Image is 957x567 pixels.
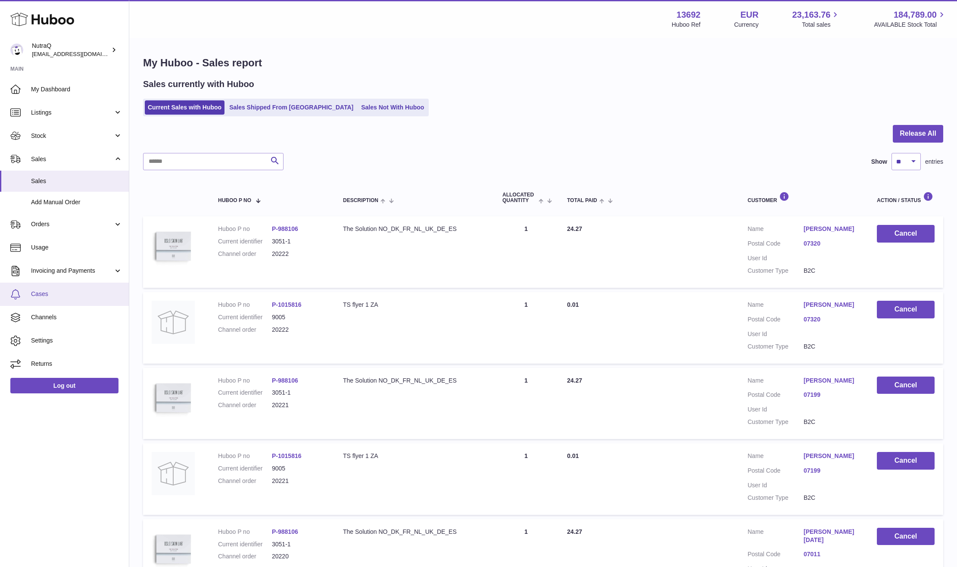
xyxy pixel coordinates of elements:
button: Cancel [877,225,935,243]
dd: 20222 [272,250,326,258]
a: [PERSON_NAME] [804,225,860,233]
a: P-1015816 [272,301,302,308]
a: P-988106 [272,225,298,232]
a: 23,163.76 Total sales [792,9,840,29]
button: Cancel [877,452,935,470]
dt: Huboo P no [218,225,272,233]
span: AVAILABLE Stock Total [874,21,947,29]
a: 07320 [804,240,860,248]
h1: My Huboo - Sales report [143,56,943,70]
strong: EUR [740,9,758,21]
div: TS flyer 1 ZA [343,452,485,460]
span: Stock [31,132,113,140]
dt: Channel order [218,477,272,485]
dt: Customer Type [748,418,804,426]
span: Sales [31,177,122,185]
span: 0.01 [567,301,579,308]
a: [PERSON_NAME] [804,377,860,385]
dt: Postal Code [748,240,804,250]
a: P-1015816 [272,452,302,459]
a: [PERSON_NAME][DATE] [804,528,860,544]
td: 1 [494,292,558,364]
dd: 3051-1 [272,540,326,548]
div: The Solution NO_DK_FR_NL_UK_DE_ES [343,225,485,233]
img: no-photo.jpg [152,301,195,344]
dt: Postal Code [748,315,804,326]
span: Listings [31,109,113,117]
span: Sales [31,155,113,163]
span: Usage [31,243,122,252]
span: Orders [31,220,113,228]
dt: Huboo P no [218,452,272,460]
dt: Customer Type [748,343,804,351]
a: Log out [10,378,118,393]
dt: Customer Type [748,267,804,275]
span: My Dashboard [31,85,122,93]
div: Huboo Ref [672,21,701,29]
dt: Name [748,452,804,462]
span: entries [925,158,943,166]
span: Huboo P no [218,198,251,203]
td: 1 [494,443,558,515]
dt: Current identifier [218,540,272,548]
dt: Postal Code [748,391,804,401]
dt: User Id [748,405,804,414]
dt: Huboo P no [218,377,272,385]
strong: 13692 [676,9,701,21]
span: Total sales [802,21,840,29]
dd: 20221 [272,401,326,409]
dt: Customer Type [748,494,804,502]
dd: B2C [804,494,860,502]
img: 136921728478892.jpg [152,225,195,268]
span: [EMAIL_ADDRESS][DOMAIN_NAME] [32,50,127,57]
span: ALLOCATED Quantity [502,192,536,203]
label: Show [871,158,887,166]
td: 1 [494,216,558,288]
div: Action / Status [877,192,935,203]
img: 136921728478892.jpg [152,377,195,420]
div: NutraQ [32,42,109,58]
dt: Name [748,225,804,235]
dd: B2C [804,343,860,351]
dd: 3051-1 [272,389,326,397]
td: 1 [494,368,558,439]
span: 0.01 [567,452,579,459]
span: 24.27 [567,377,582,384]
dt: Current identifier [218,389,272,397]
a: [PERSON_NAME] [804,301,860,309]
span: 24.27 [567,225,582,232]
a: Sales Shipped From [GEOGRAPHIC_DATA] [226,100,356,115]
dt: User Id [748,254,804,262]
dt: Channel order [218,401,272,409]
span: Invoicing and Payments [31,267,113,275]
dt: User Id [748,481,804,489]
div: The Solution NO_DK_FR_NL_UK_DE_ES [343,377,485,385]
a: 07199 [804,467,860,475]
dt: Current identifier [218,237,272,246]
a: P-988106 [272,528,298,535]
span: 184,789.00 [894,9,937,21]
a: [PERSON_NAME] [804,452,860,460]
dt: Name [748,301,804,311]
dd: B2C [804,418,860,426]
div: The Solution NO_DK_FR_NL_UK_DE_ES [343,528,485,536]
div: Customer [748,192,860,203]
img: no-photo.jpg [152,452,195,495]
dt: Channel order [218,552,272,561]
dt: Channel order [218,250,272,258]
a: 07011 [804,550,860,558]
dd: 9005 [272,464,326,473]
button: Cancel [877,377,935,394]
dt: Current identifier [218,464,272,473]
div: Currency [734,21,759,29]
dt: Name [748,377,804,387]
button: Release All [893,125,943,143]
h2: Sales currently with Huboo [143,78,254,90]
dd: 20222 [272,326,326,334]
dt: Postal Code [748,467,804,477]
dt: Postal Code [748,550,804,561]
a: 184,789.00 AVAILABLE Stock Total [874,9,947,29]
span: Total paid [567,198,597,203]
dt: Huboo P no [218,528,272,536]
span: 23,163.76 [792,9,830,21]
